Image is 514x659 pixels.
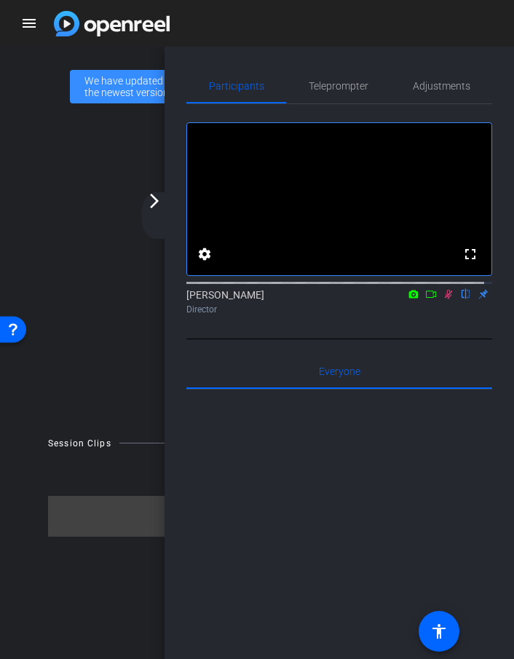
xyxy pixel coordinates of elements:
span: Everyone [319,366,360,376]
div: We have updated the app to v2.15.0. Please make sure the mobile user has the newest version. [70,70,444,103]
div: Waiting for subjects to join... [4,112,510,420]
span: Teleprompter [309,81,368,91]
mat-icon: flip [457,287,475,300]
mat-icon: fullscreen [462,245,479,263]
mat-icon: arrow_forward_ios [146,192,163,210]
div: Session Clips [48,436,111,451]
div: [PERSON_NAME] [186,288,492,316]
img: app logo [54,11,170,36]
div: Director [186,303,492,316]
span: Participants [209,81,264,91]
mat-icon: accessibility [430,623,448,640]
mat-icon: menu [20,15,38,32]
mat-icon: settings [196,245,213,263]
span: Adjustments [413,81,470,91]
